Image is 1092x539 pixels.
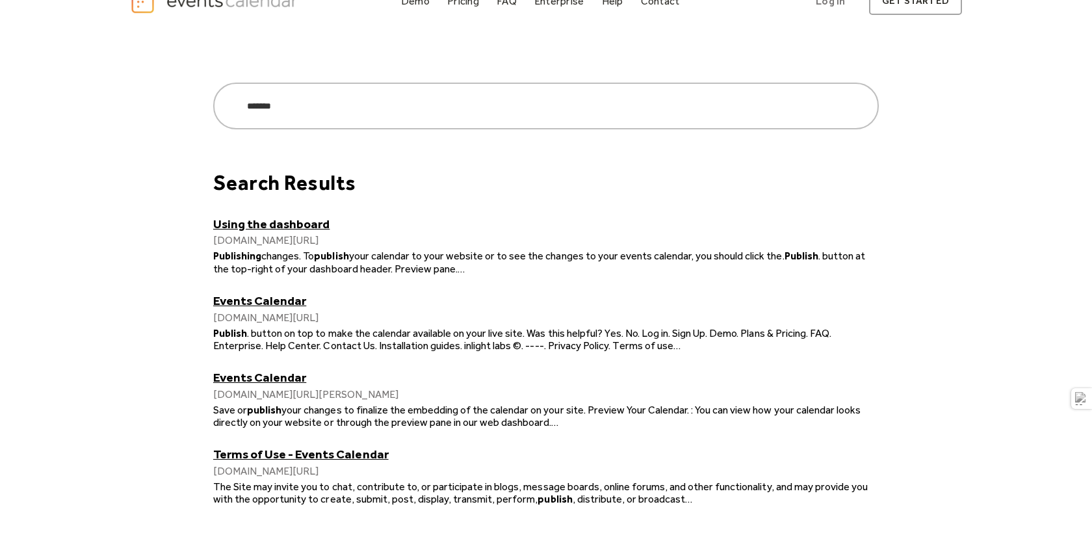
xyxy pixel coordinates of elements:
div: Search Results [213,170,879,195]
a: Events Calendar [213,370,879,385]
span: … [458,263,465,275]
div: [DOMAIN_NAME][URL] [213,234,879,246]
div: [DOMAIN_NAME][URL] [213,311,879,324]
span: changes. To [261,250,314,262]
span: … [551,416,559,428]
span: , distribute, or broadcast [573,493,686,505]
strong: publish [247,404,281,416]
span: The Site may invite you to chat, contribute to, or participate in blogs, message boards, online f... [213,480,868,505]
div: [DOMAIN_NAME][URL] [213,465,879,477]
a: Events Calendar [213,293,879,308]
strong: Publish [213,327,247,339]
a: Using the dashboard [213,217,879,231]
span: . button on top to make the calendar available on your live site. Was this helpful? Yes. No. Log ... [213,327,831,352]
strong: publish [538,493,572,505]
strong: Publishing [213,250,261,262]
strong: publish [314,250,348,262]
span: … [685,493,693,505]
span: . button at the top-right of your dashboard header. Preview pane. [213,250,865,274]
div: [DOMAIN_NAME][URL][PERSON_NAME] [213,388,879,401]
a: Terms of Use - Events Calendar [213,447,879,462]
strong: Publish [785,250,818,262]
span: … [673,339,681,352]
span: Save or [213,404,247,416]
span: your calendar to your website or to see the changes to your events calendar, you should click the. [349,250,785,262]
span: your changes to finalize the embedding of the calendar on your site. Preview Your Calendar. : You... [213,404,861,428]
